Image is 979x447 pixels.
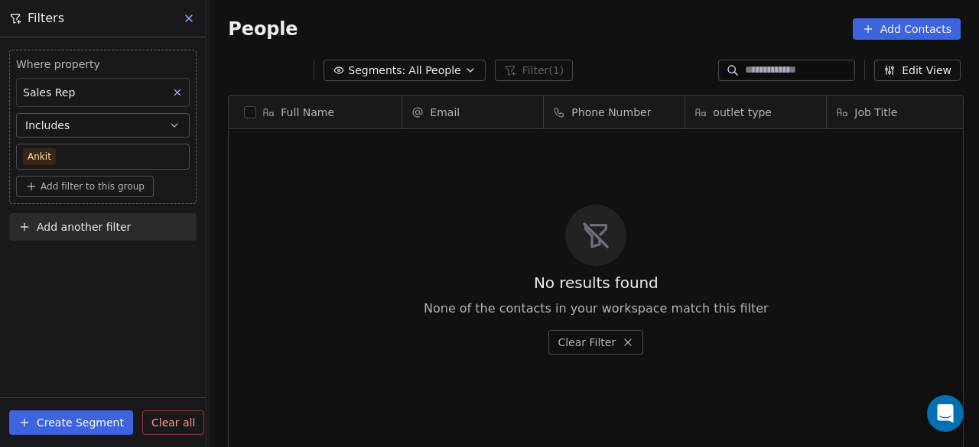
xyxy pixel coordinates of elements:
span: Job Title [854,105,897,120]
div: Phone Number [544,96,685,128]
button: Filter(1) [495,60,574,81]
button: Edit View [874,60,961,81]
span: outlet type [713,105,772,120]
div: Job Title [827,96,968,128]
span: None of the contacts in your workspace match this filter [424,300,769,318]
span: Phone Number [571,105,651,120]
span: Full Name [281,105,334,120]
span: Email [430,105,460,120]
div: Email [402,96,543,128]
span: All People [408,63,460,79]
span: No results found [534,272,659,293]
span: Segments: [348,63,405,79]
span: People [228,18,298,40]
button: Clear Filter [548,330,643,355]
div: outlet type [685,96,826,128]
button: Add Contacts [853,18,961,40]
div: Open Intercom Messenger [927,395,964,432]
div: Full Name [229,96,402,128]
